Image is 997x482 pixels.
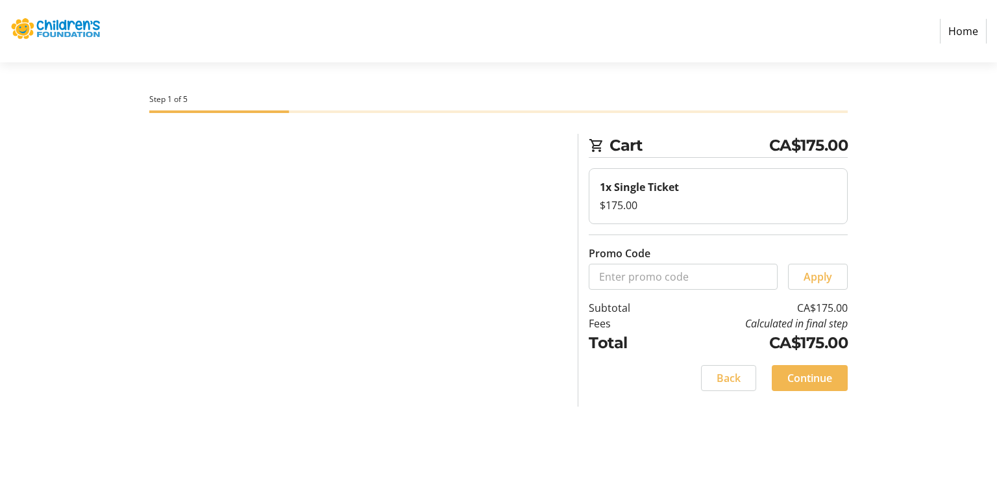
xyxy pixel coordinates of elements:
[589,300,663,316] td: Subtotal
[717,370,741,386] span: Back
[787,370,832,386] span: Continue
[609,134,769,157] span: Cart
[788,264,848,290] button: Apply
[149,94,848,105] div: Step 1 of 5
[589,264,778,290] input: Enter promo code
[589,316,663,331] td: Fees
[663,331,848,355] td: CA$175.00
[10,5,103,57] img: The Children's Foundation of Guelph and Wellington's Logo
[769,134,848,157] span: CA$175.00
[600,180,679,194] strong: 1x Single Ticket
[772,365,848,391] button: Continue
[589,331,663,355] td: Total
[589,246,650,261] label: Promo Code
[663,300,848,316] td: CA$175.00
[701,365,756,391] button: Back
[940,19,987,44] a: Home
[600,197,837,213] div: $175.00
[804,269,832,285] span: Apply
[663,316,848,331] td: Calculated in final step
